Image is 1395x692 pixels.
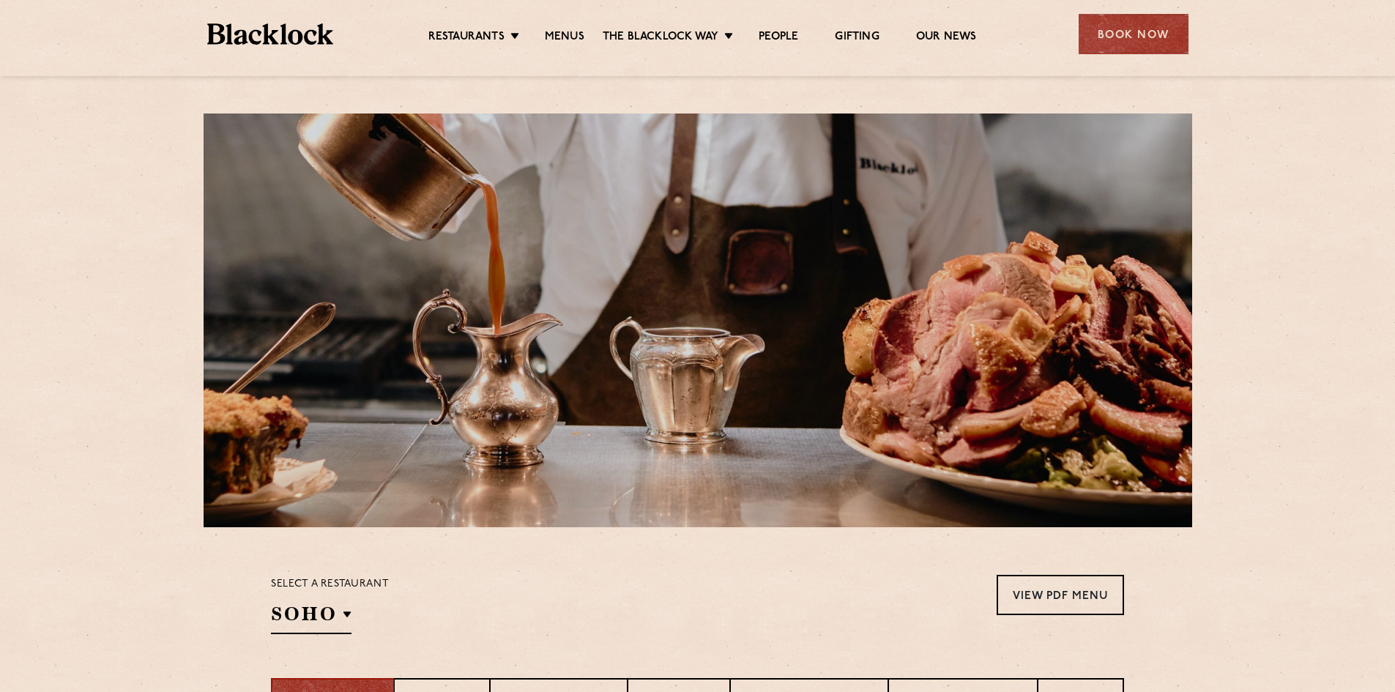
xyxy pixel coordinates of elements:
[428,30,505,46] a: Restaurants
[1079,14,1188,54] div: Book Now
[271,601,351,634] h2: SOHO
[916,30,977,46] a: Our News
[759,30,798,46] a: People
[835,30,879,46] a: Gifting
[271,575,389,594] p: Select a restaurant
[545,30,584,46] a: Menus
[207,23,334,45] img: BL_Textured_Logo-footer-cropped.svg
[997,575,1124,615] a: View PDF Menu
[603,30,718,46] a: The Blacklock Way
